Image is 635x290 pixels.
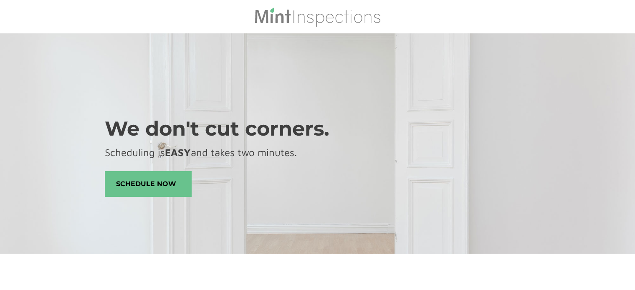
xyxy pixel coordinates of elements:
font: Scheduling is and takes two minutes. [105,146,297,158]
a: schedule now [105,171,192,197]
font: We don't cut corners. [105,116,329,141]
span: schedule now [105,171,191,197]
strong: EASY [165,146,191,158]
img: Mint Inspections [254,7,381,27]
